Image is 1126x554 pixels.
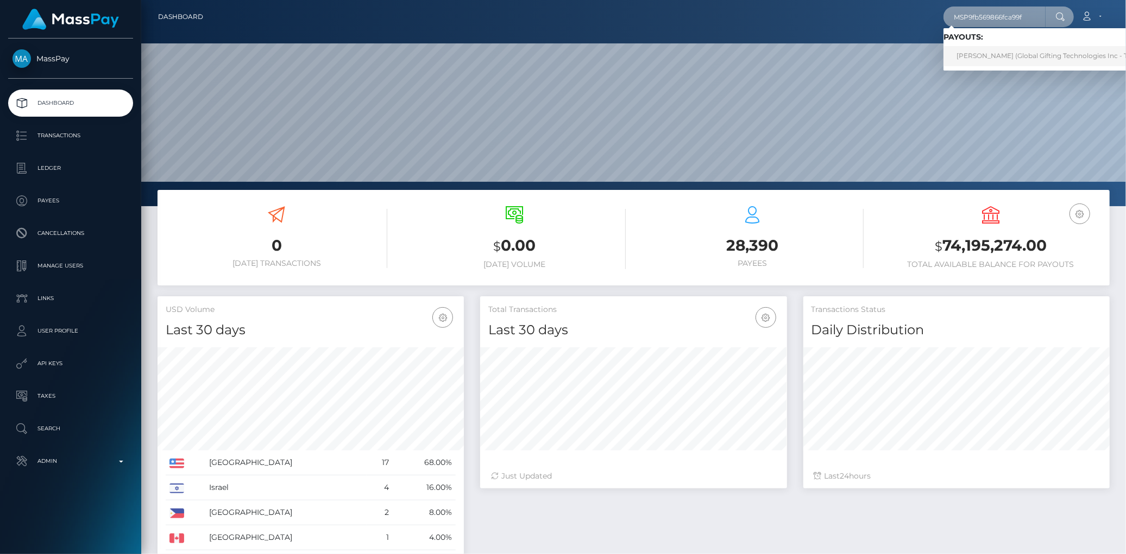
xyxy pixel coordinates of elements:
[393,525,456,550] td: 4.00%
[166,321,456,340] h4: Last 30 days
[367,500,393,525] td: 2
[12,193,129,209] p: Payees
[12,388,129,404] p: Taxes
[8,187,133,214] a: Payees
[880,235,1102,257] h3: 74,195,274.00
[12,453,129,469] p: Admin
[491,470,776,482] div: Just Updated
[22,9,119,30] img: MassPay Logo
[166,304,456,315] h5: USD Volume
[8,317,133,345] a: User Profile
[8,252,133,279] a: Manage Users
[205,450,367,475] td: [GEOGRAPHIC_DATA]
[493,239,501,254] small: $
[8,90,133,117] a: Dashboard
[8,54,133,63] span: MassPay
[642,259,864,268] h6: Payees
[169,533,184,543] img: CA.png
[943,7,1046,27] input: Search...
[169,483,184,493] img: IL.png
[404,235,625,257] h3: 0.00
[642,235,864,256] h3: 28,390
[12,160,129,176] p: Ledger
[8,350,133,377] a: API Keys
[169,508,184,518] img: PH.png
[12,290,129,307] p: Links
[12,225,129,241] p: Cancellations
[935,239,942,254] small: $
[205,525,367,550] td: [GEOGRAPHIC_DATA]
[393,500,456,525] td: 8.00%
[488,321,778,340] h4: Last 30 days
[166,235,387,256] h3: 0
[12,49,31,68] img: MassPay
[8,155,133,182] a: Ledger
[8,122,133,149] a: Transactions
[12,258,129,274] p: Manage Users
[12,421,129,437] p: Search
[880,260,1102,269] h6: Total Available Balance for Payouts
[12,128,129,144] p: Transactions
[12,323,129,339] p: User Profile
[12,95,129,111] p: Dashboard
[205,475,367,500] td: Israel
[8,220,133,247] a: Cancellations
[8,415,133,442] a: Search
[488,304,778,315] h5: Total Transactions
[393,450,456,475] td: 68.00%
[205,500,367,525] td: [GEOGRAPHIC_DATA]
[8,383,133,410] a: Taxes
[158,5,203,28] a: Dashboard
[404,260,625,269] h6: [DATE] Volume
[840,471,850,481] span: 24
[8,448,133,475] a: Admin
[812,321,1102,340] h4: Daily Distribution
[169,459,184,468] img: US.png
[367,450,393,475] td: 17
[166,259,387,268] h6: [DATE] Transactions
[812,304,1102,315] h5: Transactions Status
[12,355,129,372] p: API Keys
[393,475,456,500] td: 16.00%
[8,285,133,312] a: Links
[367,525,393,550] td: 1
[814,470,1099,482] div: Last hours
[367,475,393,500] td: 4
